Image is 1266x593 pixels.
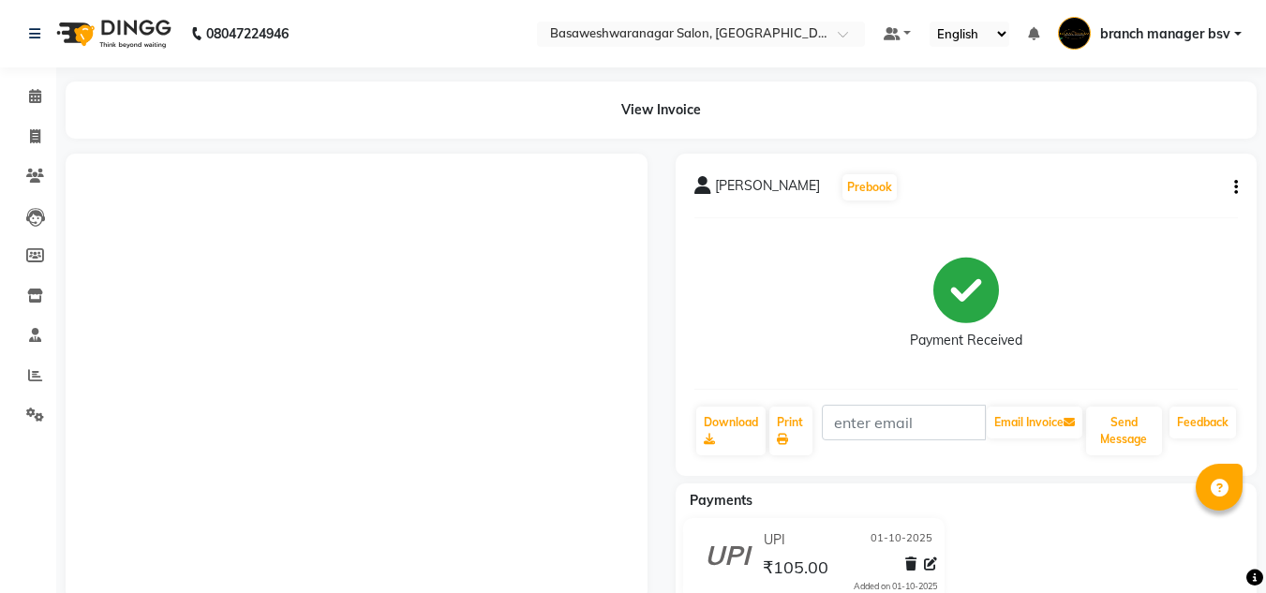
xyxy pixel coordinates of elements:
[1169,407,1236,438] a: Feedback
[764,530,785,550] span: UPI
[1058,17,1091,50] img: branch manager bsv
[206,7,289,60] b: 08047224946
[715,176,820,202] span: [PERSON_NAME]
[854,580,937,593] div: Added on 01-10-2025
[822,405,986,440] input: enter email
[987,407,1082,438] button: Email Invoice
[696,407,766,455] a: Download
[763,556,828,583] span: ₹105.00
[871,530,932,550] span: 01-10-2025
[1100,24,1230,44] span: branch manager bsv
[1187,518,1247,574] iframe: chat widget
[66,82,1257,139] div: View Invoice
[690,492,752,509] span: Payments
[769,407,812,455] a: Print
[842,174,897,200] button: Prebook
[1086,407,1162,455] button: Send Message
[910,331,1022,350] div: Payment Received
[48,7,176,60] img: logo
